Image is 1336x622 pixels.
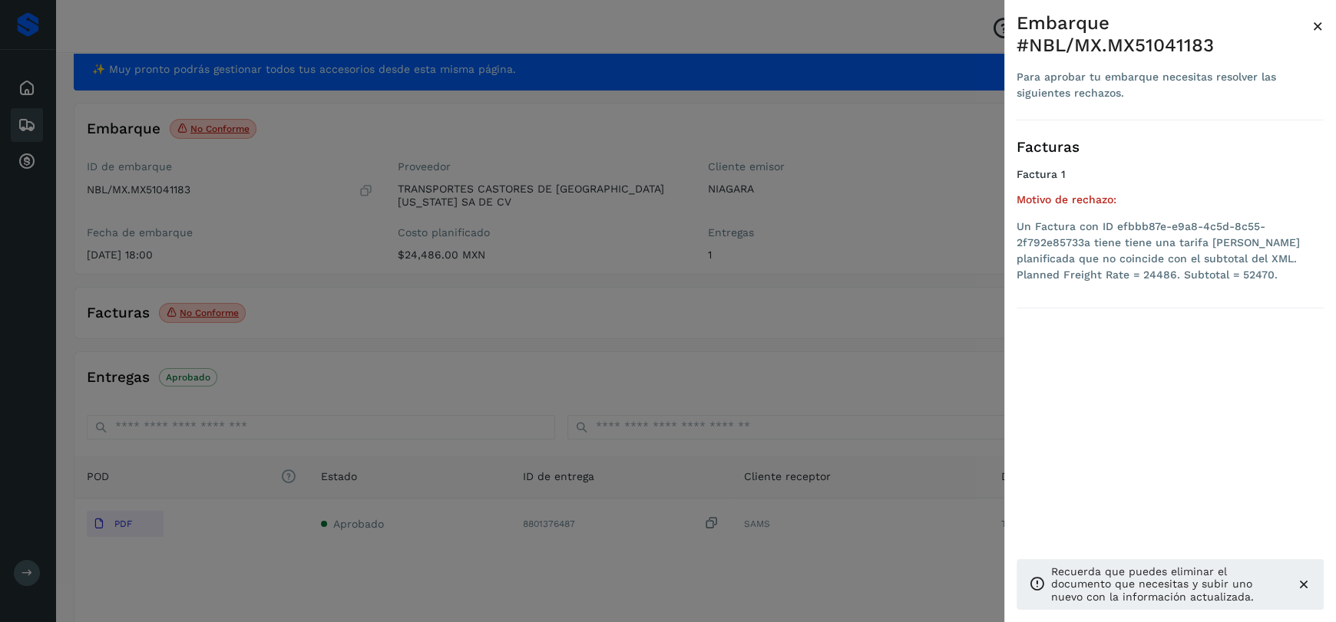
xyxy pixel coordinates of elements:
[1017,193,1324,206] h5: Motivo de rechazo:
[1017,12,1312,57] div: Embarque #NBL/MX.MX51041183
[1017,168,1324,181] h4: Factura 1
[1017,219,1324,283] li: Un Factura con ID efbbb87e-e9a8-4c5d-8c55-2f792e85733a tiene tiene una tarifa [PERSON_NAME] plani...
[1312,12,1324,40] button: Close
[1312,15,1324,37] span: ×
[1017,69,1312,101] div: Para aprobar tu embarque necesitas resolver las siguientes rechazos.
[1051,565,1284,604] p: Recuerda que puedes eliminar el documento que necesitas y subir uno nuevo con la información actu...
[1017,139,1324,156] h3: Facturas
